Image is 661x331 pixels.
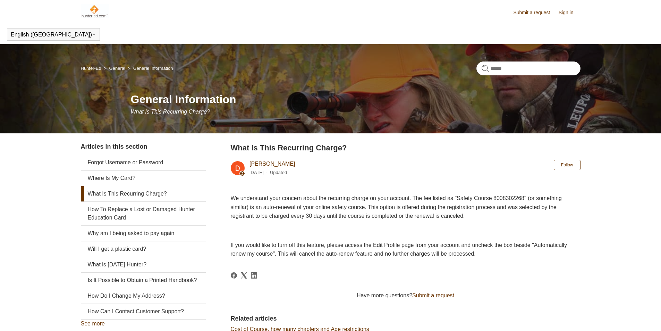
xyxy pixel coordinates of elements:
div: Have more questions? [231,291,581,300]
a: Submit a request [412,292,454,298]
a: Forgot Username or Password [81,155,206,170]
span: We understand your concern about the recurring charge on your account. The fee listed as "Safety ... [231,195,562,219]
a: Where Is My Card? [81,171,206,186]
a: General [109,66,125,71]
a: Sign in [559,9,581,16]
a: How Do I Change My Address? [81,288,206,304]
li: General Information [126,66,173,71]
a: What is [DATE] Hunter? [81,257,206,272]
a: Facebook [231,272,237,279]
h2: What Is This Recurring Charge? [231,142,581,154]
a: [PERSON_NAME] [249,161,295,167]
img: Hunter-Ed Help Center home page [81,4,109,18]
a: Will I get a plastic card? [81,241,206,257]
svg: Share this page on X Corp [241,272,247,279]
li: Hunter-Ed [81,66,103,71]
svg: Share this page on Facebook [231,272,237,279]
li: Updated [270,170,287,175]
a: Hunter-Ed [81,66,101,71]
a: General Information [133,66,173,71]
h1: General Information [131,91,581,108]
h2: Related articles [231,314,581,323]
a: How To Replace a Lost or Damaged Hunter Education Card [81,202,206,225]
li: General [102,66,126,71]
span: Articles in this section [81,143,147,150]
a: How Can I Contact Customer Support? [81,304,206,319]
button: Follow Article [554,160,581,170]
a: See more [81,321,105,326]
a: LinkedIn [251,272,257,279]
time: 03/04/2024, 09:48 [249,170,264,175]
a: X Corp [241,272,247,279]
a: Why am I being asked to pay again [81,226,206,241]
input: Search [476,61,581,75]
a: Is It Possible to Obtain a Printed Handbook? [81,273,206,288]
a: Submit a request [513,9,557,16]
span: If you would like to turn off this feature, please access the Edit Profile page from your account... [231,242,567,257]
svg: Share this page on LinkedIn [251,272,257,279]
span: What Is This Recurring Charge? [131,109,210,115]
a: What Is This Recurring Charge? [81,186,206,201]
button: English ([GEOGRAPHIC_DATA]) [11,32,96,38]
